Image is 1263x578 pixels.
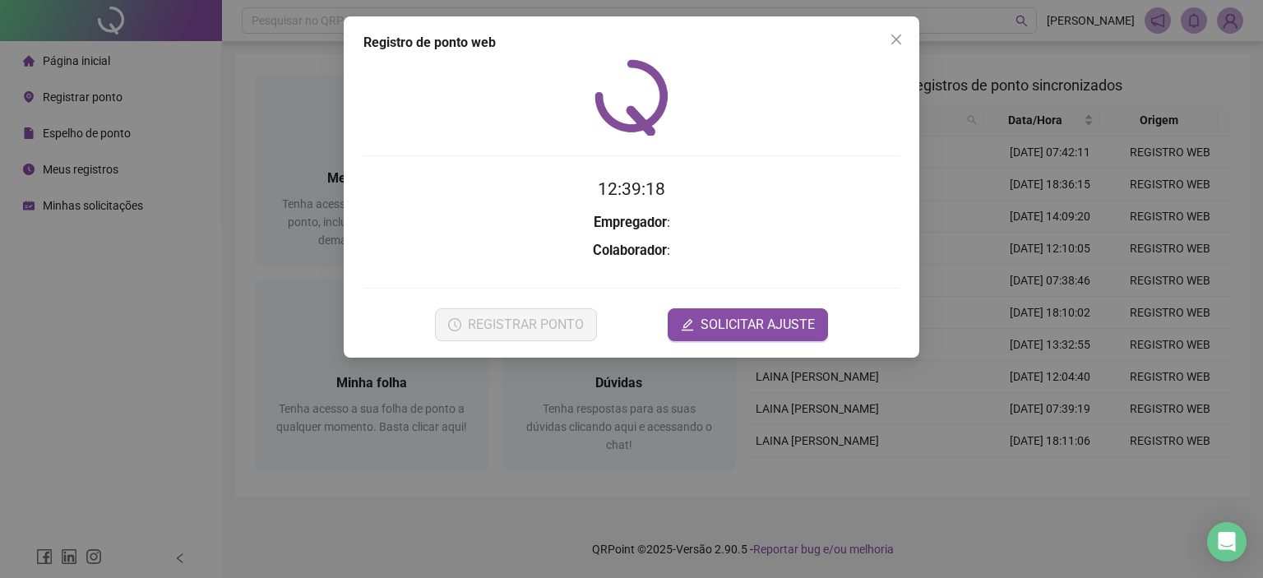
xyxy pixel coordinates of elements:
[363,240,900,261] h3: :
[1207,522,1247,562] div: Open Intercom Messenger
[701,315,815,335] span: SOLICITAR AJUSTE
[363,33,900,53] div: Registro de ponto web
[668,308,828,341] button: editSOLICITAR AJUSTE
[890,33,903,46] span: close
[435,308,597,341] button: REGISTRAR PONTO
[593,243,667,258] strong: Colaborador
[598,179,665,199] time: 12:39:18
[883,26,909,53] button: Close
[363,212,900,234] h3: :
[594,59,669,136] img: QRPoint
[681,318,694,331] span: edit
[594,215,667,230] strong: Empregador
